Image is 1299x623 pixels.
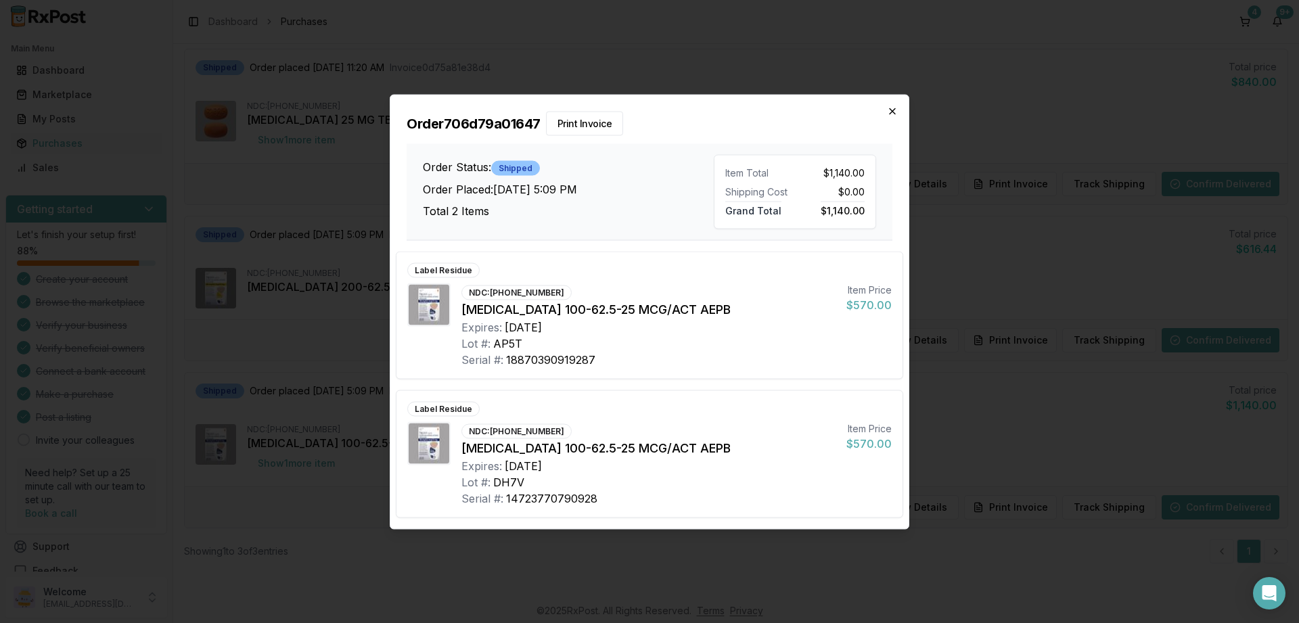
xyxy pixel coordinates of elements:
div: Lot #: [461,335,491,351]
div: [DATE] [505,457,542,474]
div: Shipped [491,161,540,176]
div: Item Total [725,166,790,179]
div: Shipping Cost [725,185,790,198]
div: Expires: [461,319,502,335]
div: AP5T [493,335,522,351]
div: Serial #: [461,351,503,367]
div: 14723770790928 [506,490,597,506]
h3: Order Status: [423,159,714,176]
span: Grand Total [725,201,781,216]
h2: Order 706d79a01647 [407,111,892,135]
div: [MEDICAL_DATA] 100-62.5-25 MCG/ACT AEPB [461,300,836,319]
h3: Order Placed: [DATE] 5:09 PM [423,181,714,198]
div: Item Price [846,283,892,296]
div: Label Residue [407,262,480,277]
div: Serial #: [461,490,503,506]
img: Trelegy Ellipta 100-62.5-25 MCG/ACT AEPB [409,284,449,325]
div: NDC: [PHONE_NUMBER] [461,423,572,438]
div: [DATE] [505,319,542,335]
div: $0.00 [800,185,865,198]
div: Expires: [461,457,502,474]
div: Lot #: [461,474,491,490]
div: 18870390919287 [506,351,595,367]
h3: Total 2 Items [423,203,714,219]
button: Print Invoice [546,111,624,135]
div: $570.00 [846,296,892,313]
div: $1,140.00 [800,166,865,179]
div: $570.00 [846,435,892,451]
div: Label Residue [407,401,480,416]
div: [MEDICAL_DATA] 100-62.5-25 MCG/ACT AEPB [461,438,836,457]
div: Item Price [846,421,892,435]
div: NDC: [PHONE_NUMBER] [461,285,572,300]
div: DH7V [493,474,524,490]
img: Trelegy Ellipta 100-62.5-25 MCG/ACT AEPB [409,423,449,463]
span: $1,140.00 [821,201,865,216]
